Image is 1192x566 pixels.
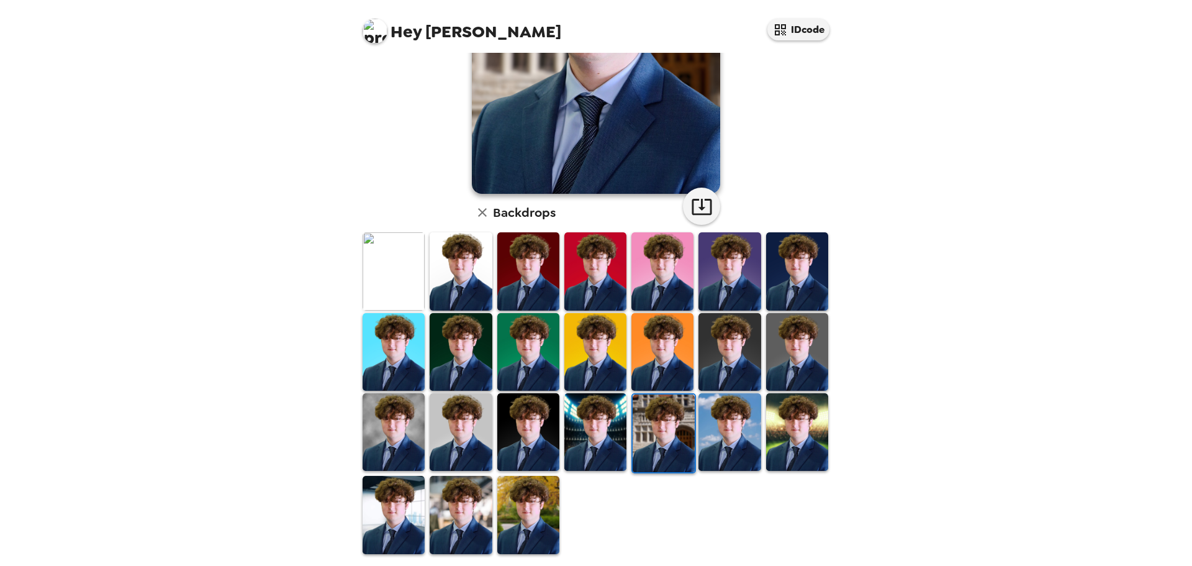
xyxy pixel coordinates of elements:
[363,232,425,310] img: Original
[767,19,829,40] button: IDcode
[363,19,387,43] img: profile pic
[363,12,561,40] span: [PERSON_NAME]
[391,21,422,43] span: Hey
[493,203,556,222] h6: Backdrops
